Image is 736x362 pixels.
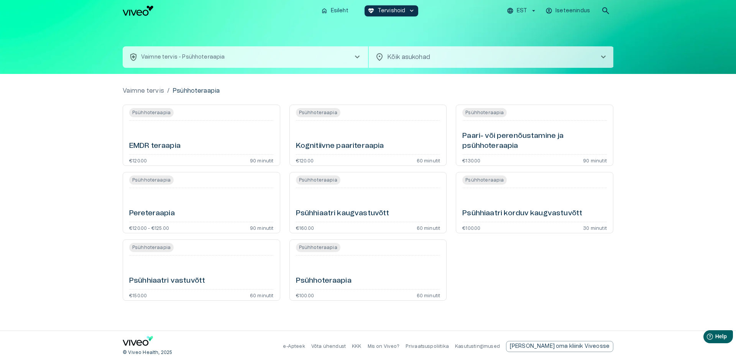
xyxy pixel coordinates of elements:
[296,175,340,185] span: Psühhoteraapia
[365,5,419,16] button: ecg_heartTervishoidkeyboard_arrow_down
[289,239,447,301] a: Open service booking details
[353,52,362,62] span: chevron_right
[296,243,340,252] span: Psühhoteraapia
[599,52,608,62] span: chevron_right
[583,158,607,162] p: 90 minutit
[311,343,346,350] p: Võta ühendust
[129,293,147,297] p: €150.00
[123,6,315,16] a: Navigate to homepage
[462,175,507,185] span: Psühhoteraapia
[250,158,274,162] p: 90 minutit
[129,141,181,151] h6: EMDR teraapia
[296,293,314,297] p: €100.00
[129,175,174,185] span: Psühhoteraapia
[296,276,352,286] h6: Psühhoteraapia
[598,3,613,18] button: open search modal
[141,53,225,61] p: Vaimne tervis - Psühhoteraapia
[352,344,361,349] a: KKK
[408,7,415,14] span: keyboard_arrow_down
[510,342,609,351] p: [PERSON_NAME] oma kliinik Viveosse
[296,225,314,230] p: €160.00
[123,46,368,68] button: health_and_safetyVaimne tervis - Psühhoteraapiachevron_right
[289,105,447,166] a: Open service booking details
[368,343,399,350] p: Mis on Viveo?
[250,293,274,297] p: 60 minutit
[283,344,305,349] a: e-Apteek
[296,208,389,219] h6: Psühhiaatri kaugvastuvõtt
[378,7,406,15] p: Tervishoid
[123,349,172,356] p: © Viveo Health, 2025
[129,225,169,230] p: €120.00 - €125.00
[129,208,175,219] h6: Pereteraapia
[250,225,274,230] p: 90 minutit
[583,225,607,230] p: 30 minutit
[296,141,384,151] h6: Kognitiivne paariteraapia
[167,86,169,95] p: /
[462,208,582,219] h6: Psühhiaatri korduv kaugvastuvõtt
[123,336,153,349] a: Navigate to home page
[417,293,440,297] p: 60 minutit
[318,5,352,16] button: homeEsileht
[517,7,527,15] p: EST
[129,158,147,162] p: €120.00
[321,7,328,14] span: home
[172,86,220,95] p: Psühhoteraapia
[506,341,613,352] div: [PERSON_NAME] oma kliinik Viveosse
[129,108,174,117] span: Psühhoteraapia
[296,108,340,117] span: Psühhoteraapia
[456,172,613,233] a: Open service booking details
[387,52,586,62] p: Kõik asukohad
[129,52,138,62] span: health_and_safety
[129,276,205,286] h6: Psühhiaatri vastuvõtt
[456,105,613,166] a: Open service booking details
[462,225,480,230] p: €100.00
[368,7,375,14] span: ecg_heart
[555,7,590,15] p: Iseteenindus
[506,341,613,352] a: Send email to partnership request to viveo
[123,239,280,301] a: Open service booking details
[375,52,384,62] span: location_on
[544,5,592,16] button: Iseteenindus
[123,6,153,16] img: Viveo logo
[123,172,280,233] a: Open service booking details
[462,158,480,162] p: €130.00
[123,86,164,95] a: Vaimne tervis
[601,6,610,15] span: search
[506,5,538,16] button: EST
[676,327,736,349] iframe: Help widget launcher
[406,344,449,349] a: Privaatsuspoliitika
[331,7,348,15] p: Esileht
[417,225,440,230] p: 60 minutit
[462,131,607,151] h6: Paari- või perenõustamine ja psühhoteraapia
[129,243,174,252] span: Psühhoteraapia
[289,172,447,233] a: Open service booking details
[462,108,507,117] span: Psühhoteraapia
[417,158,440,162] p: 60 minutit
[455,344,500,349] a: Kasutustingimused
[123,105,280,166] a: Open service booking details
[296,158,314,162] p: €120.00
